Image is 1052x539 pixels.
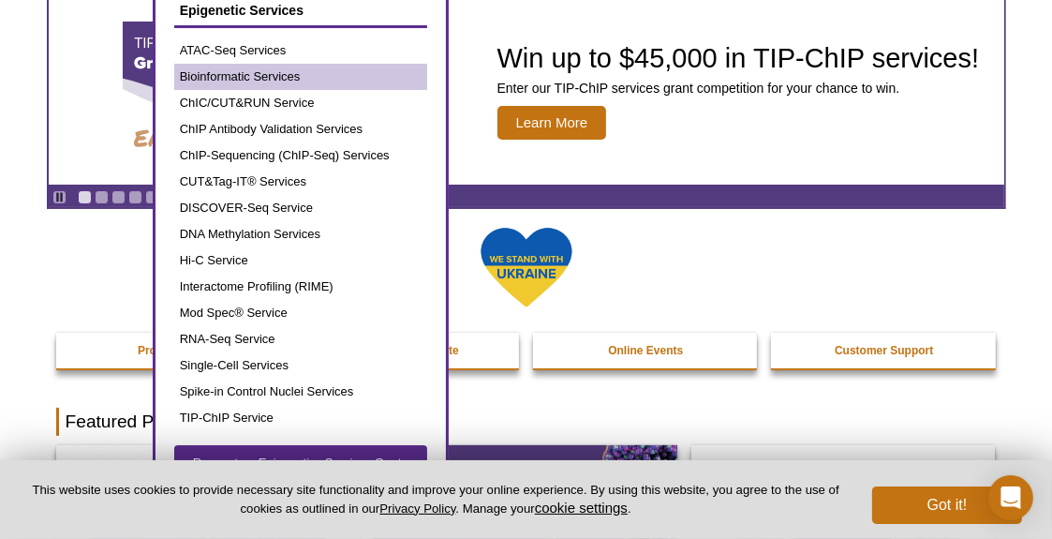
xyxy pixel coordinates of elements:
[988,475,1033,520] div: Open Intercom Messenger
[174,90,427,116] a: ChIC/CUT&RUN Service
[95,190,109,204] a: Go to slide 2
[535,500,628,516] button: cookie settings
[145,190,159,204] a: Go to slide 5
[52,190,67,204] a: Toggle autoplay
[356,344,459,357] strong: Epi-Services Quote
[174,37,427,64] a: ATAC-Seq Services
[174,247,427,274] a: Hi-C Service
[771,333,998,368] a: Customer Support
[480,226,573,309] img: We Stand With Ukraine
[174,195,427,221] a: DISCOVER-Seq Service
[379,502,455,516] a: Privacy Policy
[174,221,427,247] a: DNA Methylation Services
[123,22,404,162] img: TIP-ChIP Services Grant Competition
[174,274,427,300] a: Interactome Profiling (RIME)
[174,300,427,326] a: Mod Spec® Service
[174,142,427,169] a: ChIP-Sequencing (ChIP-Seq) Services
[497,80,980,97] p: Enter our TIP-ChIP services grant competition for your chance to win.
[174,64,427,90] a: Bioinformatic Services
[30,482,841,517] p: This website uses cookies to provide necessary site functionality and improve your online experie...
[497,106,607,140] span: Learn More
[78,190,92,204] a: Go to slide 1
[174,169,427,195] a: CUT&Tag-IT® Services
[497,44,980,72] h2: Win up to $45,000 in TIP-ChIP services!
[180,3,304,18] span: Epigenetic Services
[111,190,126,204] a: Go to slide 3
[174,116,427,142] a: ChIP Antibody Validation Services
[608,344,683,357] strong: Online Events
[138,344,200,357] strong: Promotions
[174,445,427,481] a: Request an Epigenetics Services Quote
[533,333,760,368] a: Online Events
[872,487,1022,524] button: Got it!
[56,333,283,368] a: Promotions
[174,405,427,431] a: TIP-ChIP Service
[56,408,997,436] h2: Featured Products
[174,379,427,405] a: Spike-in Control Nuclei Services
[174,326,427,352] a: RNA-Seq Service
[174,352,427,379] a: Single-Cell Services
[128,190,142,204] a: Go to slide 4
[835,344,933,357] strong: Customer Support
